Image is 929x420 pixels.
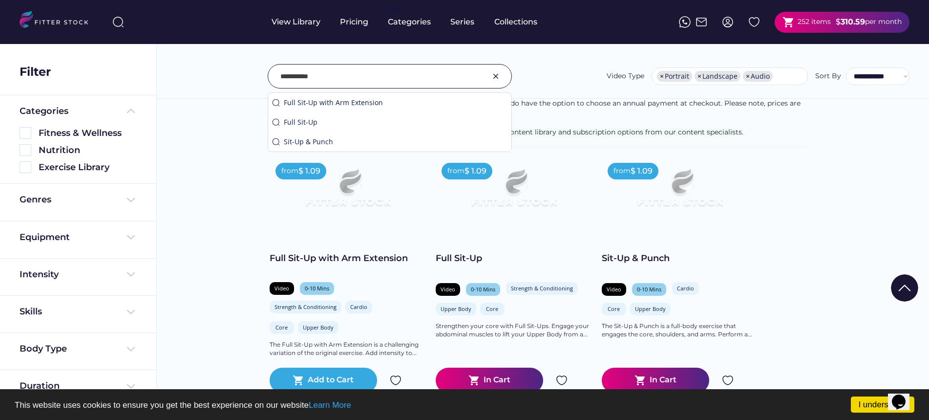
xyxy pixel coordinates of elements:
div: The Sit-Up & Punch is a full-body exercise that engages the core, shoulders, and arms. Perform a... [602,322,758,339]
img: profile-circle.svg [722,16,734,28]
img: search-normal.svg [272,118,280,126]
div: per month [865,17,902,27]
img: search-normal%203.svg [112,16,124,28]
div: Video Type [607,71,644,81]
div: $ 1.09 [298,166,320,177]
div: Categories [20,105,68,117]
div: Full Sit-Up with Arm Extension [270,252,426,265]
div: Strength & Conditioning [274,303,337,310]
div: Core [607,305,621,312]
div: from [281,166,298,176]
button: shopping_cart [782,16,795,28]
div: $ 1.09 [631,166,653,177]
div: Upper Body [441,305,471,312]
div: Sit-Up & Punch [284,137,507,147]
div: fvck [388,5,401,15]
div: 0-10 Mins [637,286,661,293]
div: Core [485,305,500,312]
strong: 310.59 [841,17,865,26]
div: Skills [20,306,44,318]
p: This website uses cookies to ensure you get the best experience on our website [15,401,914,409]
div: Video [441,286,455,293]
a: Learn More [309,400,351,410]
img: Group%201000002324.svg [556,375,568,386]
img: Frame%2079%20%281%29.svg [617,157,742,227]
div: Upper Body [303,324,334,331]
img: meteor-icons_whatsapp%20%281%29.svg [679,16,691,28]
img: Rectangle%205126.svg [20,127,31,139]
div: 0-10 Mins [305,285,329,292]
img: Frame%20%284%29.svg [125,268,137,280]
img: Rectangle%205126.svg [20,144,31,156]
img: search-normal.svg [272,138,280,146]
div: Full Sit-Up [284,117,507,127]
iframe: chat widget [888,381,919,410]
div: Core [274,324,289,331]
div: $ 1.09 [464,166,486,177]
a: I understand! [851,397,914,413]
img: Group%201000002324.svg [390,375,401,386]
div: Video [607,286,621,293]
div: Cardio [677,285,694,292]
img: search-normal.svg [272,99,280,107]
div: View Library [272,17,320,27]
img: Frame%20%284%29.svg [125,194,137,206]
span: × [660,73,664,80]
img: Frame%2079%20%281%29.svg [285,157,410,227]
img: Group%201000002324%20%282%29.svg [748,16,760,28]
img: Frame%20%284%29.svg [125,306,137,318]
img: Frame%2051.svg [696,16,707,28]
div: Nutrition [39,144,137,156]
div: Add to Cart [308,375,354,386]
img: Frame%20%284%29.svg [125,380,137,392]
div: Pricing [340,17,368,27]
div: Filter [20,64,51,80]
div: 0-10 Mins [471,286,495,293]
div: from [447,166,464,176]
div: Equipment [20,231,70,243]
div: Genres [20,194,51,206]
img: Group%201000002322%20%281%29.svg [891,274,918,302]
span: × [746,73,750,80]
div: Collections [494,17,537,27]
div: In Cart [650,375,676,386]
li: Portrait [657,71,692,82]
div: Exercise Library [39,161,137,174]
img: Rectangle%205126.svg [20,161,31,173]
div: Series [450,17,475,27]
img: Group%201000002326.svg [490,70,502,82]
div: from [613,166,631,176]
div: In Cart [484,375,510,386]
div: Video [274,285,289,292]
div: Body Type [20,343,67,355]
div: Full Sit-Up with Arm Extension [284,98,507,108]
button: shopping_cart [293,375,304,386]
div: Categories [388,17,431,27]
div: The Full Sit-Up with Arm Extension is a challenging variation of the original exercise. Add inten... [270,341,426,357]
div: Fitness & Wellness [39,127,137,139]
img: Frame%20%285%29.svg [125,105,137,117]
div: Sort By [815,71,841,81]
img: Frame%20%284%29.svg [125,343,137,355]
img: Frame%2079%20%281%29.svg [451,157,576,227]
li: Landscape [695,71,740,82]
div: $ [836,17,841,27]
span: × [697,73,701,80]
img: Frame%20%284%29.svg [125,231,137,243]
img: LOGO.svg [20,11,97,31]
button: shopping_cart [634,375,646,386]
li: Audio [743,71,773,82]
div: 252 items [798,17,831,27]
div: Cardio [350,303,367,310]
div: Strengthen your core with Full Sit-Ups. Engage your abdominal muscles to lift your Upper Body fro... [436,322,592,339]
div: Full Sit-Up [436,252,592,265]
div: Strength & Conditioning [511,285,573,292]
div: Sit-Up & Punch [602,252,758,265]
div: Upper Body [635,305,666,312]
span: personalized walkthrough of our premium content library and subscription options from our content... [359,128,743,136]
div: Intensity [20,268,59,281]
div: Duration [20,380,60,392]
